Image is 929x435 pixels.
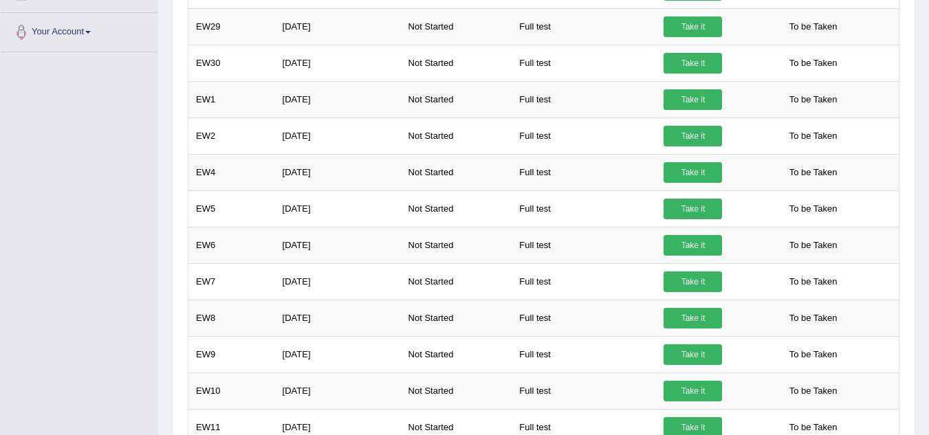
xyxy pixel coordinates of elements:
[275,81,401,118] td: [DATE]
[275,118,401,154] td: [DATE]
[783,53,844,74] span: To be Taken
[783,308,844,328] span: To be Taken
[275,263,401,300] td: [DATE]
[401,81,512,118] td: Not Started
[512,154,656,190] td: Full test
[783,381,844,401] span: To be Taken
[188,227,275,263] td: EW6
[401,336,512,372] td: Not Started
[275,154,401,190] td: [DATE]
[783,344,844,365] span: To be Taken
[512,190,656,227] td: Full test
[401,154,512,190] td: Not Started
[188,81,275,118] td: EW1
[512,372,656,409] td: Full test
[188,372,275,409] td: EW10
[664,271,722,292] a: Take it
[401,45,512,81] td: Not Started
[188,8,275,45] td: EW29
[512,81,656,118] td: Full test
[188,190,275,227] td: EW5
[664,308,722,328] a: Take it
[783,271,844,292] span: To be Taken
[401,118,512,154] td: Not Started
[664,89,722,110] a: Take it
[188,300,275,336] td: EW8
[783,126,844,146] span: To be Taken
[188,263,275,300] td: EW7
[275,45,401,81] td: [DATE]
[188,336,275,372] td: EW9
[512,8,656,45] td: Full test
[401,300,512,336] td: Not Started
[275,300,401,336] td: [DATE]
[512,45,656,81] td: Full test
[401,8,512,45] td: Not Started
[783,162,844,183] span: To be Taken
[275,8,401,45] td: [DATE]
[664,162,722,183] a: Take it
[188,154,275,190] td: EW4
[512,118,656,154] td: Full test
[664,381,722,401] a: Take it
[188,118,275,154] td: EW2
[1,13,157,47] a: Your Account
[512,336,656,372] td: Full test
[401,263,512,300] td: Not Started
[783,235,844,256] span: To be Taken
[664,344,722,365] a: Take it
[401,372,512,409] td: Not Started
[275,190,401,227] td: [DATE]
[275,372,401,409] td: [DATE]
[783,16,844,37] span: To be Taken
[188,45,275,81] td: EW30
[512,227,656,263] td: Full test
[401,227,512,263] td: Not Started
[401,190,512,227] td: Not Started
[664,235,722,256] a: Take it
[512,263,656,300] td: Full test
[664,199,722,219] a: Take it
[664,16,722,37] a: Take it
[783,89,844,110] span: To be Taken
[275,227,401,263] td: [DATE]
[275,336,401,372] td: [DATE]
[664,53,722,74] a: Take it
[783,199,844,219] span: To be Taken
[512,300,656,336] td: Full test
[664,126,722,146] a: Take it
